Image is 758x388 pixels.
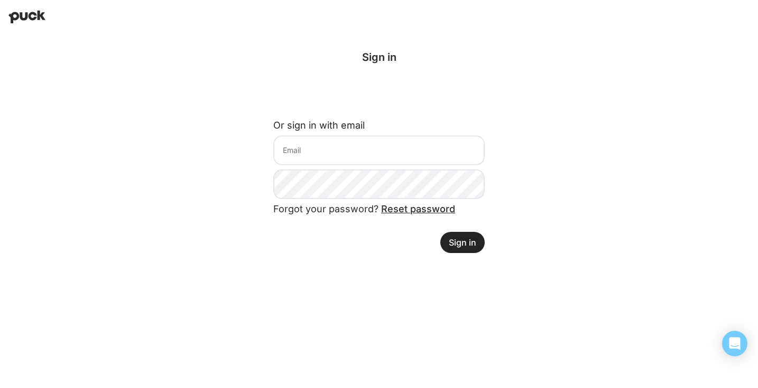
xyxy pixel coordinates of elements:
button: Sign in [440,232,485,253]
div: Sign in [273,51,485,64]
img: Puck home [8,11,45,23]
a: Reset password [381,203,455,214]
label: Or sign in with email [273,120,365,131]
input: Email [273,136,485,165]
span: Forgot your password? [273,203,455,214]
div: Open Intercom Messenger [722,331,747,356]
iframe: Sign in with Google Button [268,82,490,105]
